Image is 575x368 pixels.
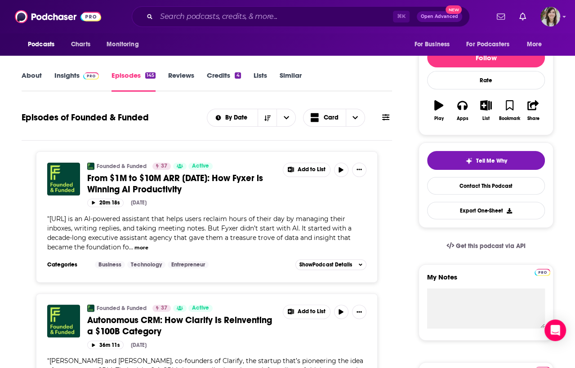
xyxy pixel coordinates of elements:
[299,262,352,268] span: Show Podcast Details
[303,109,365,127] h2: Choose View
[527,116,539,121] div: Share
[87,163,94,170] img: Founded & Funded
[28,38,54,51] span: Podcasts
[87,315,272,337] span: Autonomous CRM: How Clarify Is Reinventing a $100B Category
[145,72,156,79] div: 145
[352,163,366,177] button: Show More Button
[97,305,147,312] a: Founded & Funded
[254,71,267,92] a: Lists
[482,116,490,121] div: List
[516,9,530,24] a: Show notifications dropdown
[414,38,450,51] span: For Business
[456,242,526,250] span: Get this podcast via API
[95,261,125,268] a: Business
[129,243,133,251] span: ...
[132,6,470,27] div: Search podcasts, credits, & more...
[87,315,276,337] a: Autonomous CRM: How Clarify Is Reinventing a $100B Category
[22,36,66,53] button: open menu
[527,38,542,51] span: More
[540,7,560,27] button: Show profile menu
[22,112,149,123] h1: Episodes of Founded & Funded
[47,215,352,251] span: "
[427,273,545,288] label: My Notes
[283,163,330,177] button: Show More Button
[258,109,276,126] button: Sort Direction
[427,48,545,67] button: Follow
[168,71,194,92] a: Reviews
[535,269,550,276] img: Podchaser Pro
[499,116,520,121] div: Bookmark
[100,36,150,53] button: open menu
[476,157,507,164] span: Tell Me Why
[283,305,330,319] button: Show More Button
[450,94,474,127] button: Apps
[540,7,560,27] img: User Profile
[298,308,325,315] span: Add to List
[393,11,410,22] span: ⌘ K
[493,9,508,24] a: Show notifications dropdown
[111,71,156,92] a: Episodes145
[161,304,167,313] span: 37
[54,71,99,92] a: InsightsPodchaser Pro
[107,38,138,51] span: Monitoring
[168,261,209,268] a: Entrepreneur
[276,109,295,126] button: open menu
[280,71,302,92] a: Similar
[427,71,545,89] div: Rate
[47,163,80,195] img: From $1M to $10M ARR in 6 Months: How Fyxer is Winning AI Productivity
[87,199,124,207] button: 20m 18s
[521,36,553,53] button: open menu
[207,71,241,92] a: Credits4
[71,38,90,51] span: Charts
[225,115,250,121] span: By Date
[352,305,366,319] button: Show More Button
[47,215,352,251] span: [URL] is an AI-powered assistant that helps users reclaim hours of their day by managing their in...
[87,173,276,195] a: From $1M to $10M ARR [DATE]: How Fyxer is Winning AI Productivity
[22,71,42,92] a: About
[408,36,461,53] button: open menu
[522,94,545,127] button: Share
[427,94,450,127] button: Play
[47,261,88,268] h3: Categories
[65,36,96,53] a: Charts
[83,72,99,80] img: Podchaser Pro
[457,116,468,121] div: Apps
[295,259,366,270] button: ShowPodcast Details
[152,163,171,170] a: 37
[207,115,258,121] button: open menu
[417,11,462,22] button: Open AdvancedNew
[439,235,533,257] a: Get this podcast via API
[47,305,80,337] img: Autonomous CRM: How Clarify Is Reinventing a $100B Category
[535,267,550,276] a: Pro website
[474,94,498,127] button: List
[434,116,444,121] div: Play
[87,305,94,312] img: Founded & Funded
[427,151,545,170] button: tell me why sparkleTell Me Why
[192,304,209,313] span: Active
[188,305,213,312] a: Active
[156,9,393,24] input: Search podcasts, credits, & more...
[427,202,545,219] button: Export One-Sheet
[87,173,263,195] span: From $1M to $10M ARR [DATE]: How Fyxer is Winning AI Productivity
[207,109,296,127] h2: Choose List sort
[298,166,325,173] span: Add to List
[324,115,339,121] span: Card
[446,5,462,14] span: New
[192,162,209,171] span: Active
[466,38,509,51] span: For Podcasters
[188,163,213,170] a: Active
[460,36,522,53] button: open menu
[127,261,165,268] a: Technology
[465,157,472,164] img: tell me why sparkle
[15,8,101,25] img: Podchaser - Follow, Share and Rate Podcasts
[498,94,521,127] button: Bookmark
[131,200,147,206] div: [DATE]
[540,7,560,27] span: Logged in as devinandrade
[97,163,147,170] a: Founded & Funded
[131,342,147,348] div: [DATE]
